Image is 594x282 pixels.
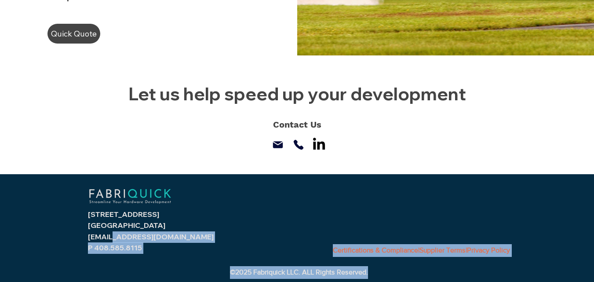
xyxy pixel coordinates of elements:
a: Certifications & Compliance [333,246,418,254]
span: | | [333,246,510,254]
img: LinkedIn [310,135,328,152]
a: Supplier Terms [419,246,466,254]
span: Contact Us [273,119,321,130]
a: Privacy Policy [467,246,510,254]
span: P 408.585.8115 [88,243,142,252]
a: [EMAIL_ADDRESS][DOMAIN_NAME] [88,232,214,241]
span: [GEOGRAPHIC_DATA] [88,221,165,230]
a: Phone [292,138,306,152]
a: Quick Quote [47,24,100,44]
span: Let us help speed up your development [128,83,466,105]
a: Mail [271,138,285,152]
span: Quick Quote [51,26,97,41]
span: [STREET_ADDRESS] [88,210,159,219]
span: ©2025 Fabriquick LLC. ALL Rights Reserved. [230,268,368,276]
ul: Social Bar [310,135,328,152]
